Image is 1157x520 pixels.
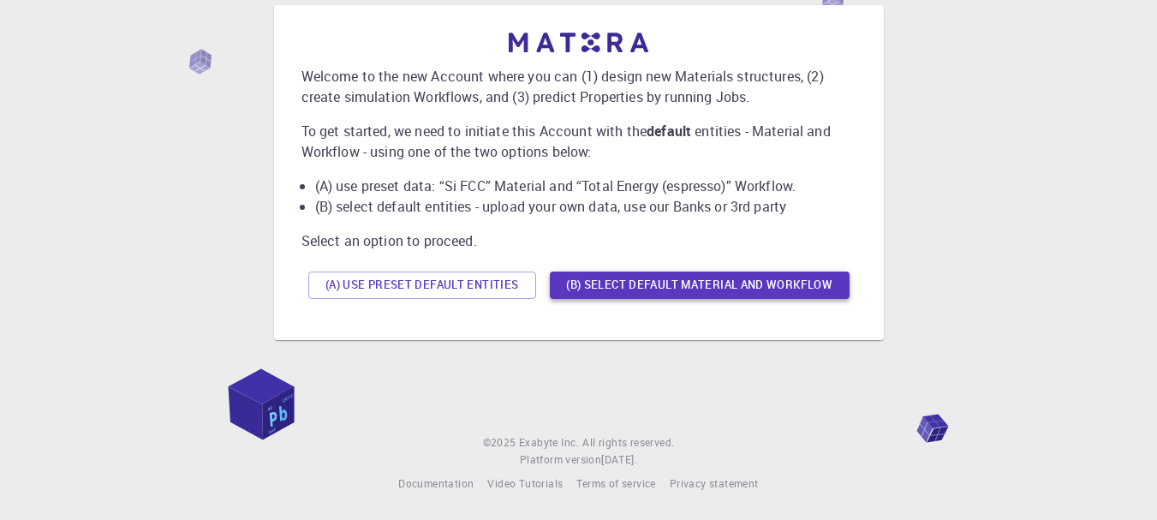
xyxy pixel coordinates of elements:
li: (B) select default entities - upload your own data, use our Banks or 3rd party [315,196,856,217]
b: default [647,122,691,140]
p: Select an option to proceed. [301,230,856,251]
span: [DATE] . [601,452,637,466]
span: Privacy statement [670,476,759,490]
span: Support [34,12,96,27]
a: Terms of service [576,475,655,493]
span: Platform version [520,451,601,469]
p: To get started, we need to initiate this Account with the entities - Material and Workflow - usin... [301,121,856,162]
span: Exabyte Inc. [519,435,579,449]
span: Documentation [398,476,474,490]
a: Privacy statement [670,475,759,493]
img: logo [509,33,649,52]
span: All rights reserved. [582,434,674,451]
li: (A) use preset data: “Si FCC” Material and “Total Energy (espresso)” Workflow. [315,176,856,196]
a: Video Tutorials [487,475,563,493]
a: Documentation [398,475,474,493]
button: (B) Select default material and workflow [550,272,850,299]
p: Welcome to the new Account where you can (1) design new Materials structures, (2) create simulati... [301,66,856,107]
span: Terms of service [576,476,655,490]
a: Exabyte Inc. [519,434,579,451]
button: (A) Use preset default entities [308,272,536,299]
a: [DATE]. [601,451,637,469]
span: Video Tutorials [487,476,563,490]
span: © 2025 [483,434,519,451]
